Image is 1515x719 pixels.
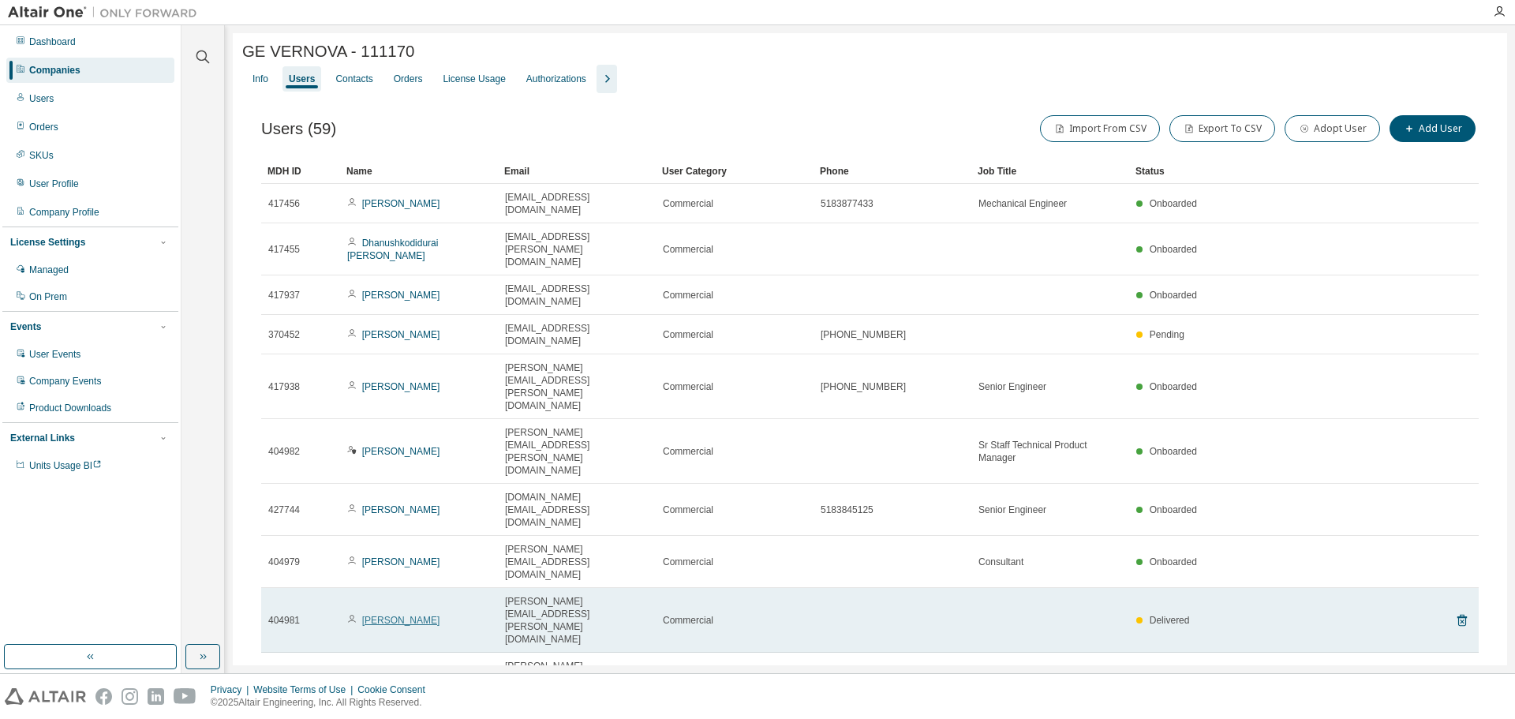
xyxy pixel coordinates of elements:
[252,73,268,85] div: Info
[505,426,649,477] span: [PERSON_NAME][EMAIL_ADDRESS][PERSON_NAME][DOMAIN_NAME]
[253,683,357,696] div: Website Terms of Use
[1150,381,1197,392] span: Onboarded
[29,92,54,105] div: Users
[663,614,713,627] span: Commercial
[10,236,85,249] div: License Settings
[1169,115,1275,142] button: Export To CSV
[1150,446,1197,457] span: Onboarded
[5,688,86,705] img: altair_logo.svg
[267,159,334,184] div: MDH ID
[268,614,300,627] span: 404981
[505,191,649,216] span: [EMAIL_ADDRESS][DOMAIN_NAME]
[505,322,649,347] span: [EMAIL_ADDRESS][DOMAIN_NAME]
[347,238,438,261] a: Dhanushkodidurai [PERSON_NAME]
[10,432,75,444] div: External Links
[29,206,99,219] div: Company Profile
[1150,504,1197,515] span: Onboarded
[268,328,300,341] span: 370452
[504,159,649,184] div: Email
[289,73,315,85] div: Users
[362,556,440,567] a: [PERSON_NAME]
[663,328,713,341] span: Commercial
[95,688,112,705] img: facebook.svg
[148,688,164,705] img: linkedin.svg
[29,402,111,414] div: Product Downloads
[663,289,713,301] span: Commercial
[29,178,79,190] div: User Profile
[29,121,58,133] div: Orders
[978,439,1122,464] span: Sr Staff Technical Product Manager
[362,329,440,340] a: [PERSON_NAME]
[268,243,300,256] span: 417455
[505,595,649,646] span: [PERSON_NAME][EMAIL_ADDRESS][PERSON_NAME][DOMAIN_NAME]
[362,381,440,392] a: [PERSON_NAME]
[268,380,300,393] span: 417938
[29,64,80,77] div: Companies
[29,36,76,48] div: Dashboard
[1285,115,1380,142] button: Adopt User
[978,159,1123,184] div: Job Title
[268,445,300,458] span: 404982
[1150,198,1197,209] span: Onboarded
[362,446,440,457] a: [PERSON_NAME]
[10,320,41,333] div: Events
[662,159,807,184] div: User Category
[1040,115,1160,142] button: Import From CSV
[505,543,649,581] span: [PERSON_NAME][EMAIL_ADDRESS][DOMAIN_NAME]
[362,615,440,626] a: [PERSON_NAME]
[505,230,649,268] span: [EMAIL_ADDRESS][PERSON_NAME][DOMAIN_NAME]
[1150,615,1190,626] span: Delivered
[394,73,423,85] div: Orders
[29,290,67,303] div: On Prem
[122,688,138,705] img: instagram.svg
[978,380,1046,393] span: Senior Engineer
[978,556,1023,568] span: Consultant
[335,73,372,85] div: Contacts
[268,556,300,568] span: 404979
[29,149,54,162] div: SKUs
[211,683,253,696] div: Privacy
[211,696,435,710] p: © 2025 Altair Engineering, Inc. All Rights Reserved.
[357,683,434,696] div: Cookie Consent
[663,445,713,458] span: Commercial
[1135,159,1384,184] div: Status
[978,197,1067,210] span: Mechanical Engineer
[821,380,906,393] span: [PHONE_NUMBER]
[505,283,649,308] span: [EMAIL_ADDRESS][DOMAIN_NAME]
[663,380,713,393] span: Commercial
[268,197,300,210] span: 417456
[663,504,713,516] span: Commercial
[29,460,102,471] span: Units Usage BI
[663,243,713,256] span: Commercial
[29,375,101,388] div: Company Events
[526,73,586,85] div: Authorizations
[821,328,906,341] span: [PHONE_NUMBER]
[8,5,205,21] img: Altair One
[505,660,649,710] span: [PERSON_NAME][EMAIL_ADDRESS][PERSON_NAME][DOMAIN_NAME]
[261,120,336,138] span: Users (59)
[505,491,649,529] span: [DOMAIN_NAME][EMAIL_ADDRESS][DOMAIN_NAME]
[268,289,300,301] span: 417937
[1150,329,1184,340] span: Pending
[663,197,713,210] span: Commercial
[362,504,440,515] a: [PERSON_NAME]
[362,198,440,209] a: [PERSON_NAME]
[362,290,440,301] a: [PERSON_NAME]
[821,504,873,516] span: 5183845125
[29,264,69,276] div: Managed
[242,43,414,61] span: GE VERNOVA - 111170
[443,73,505,85] div: License Usage
[268,504,300,516] span: 427744
[174,688,196,705] img: youtube.svg
[820,159,965,184] div: Phone
[1390,115,1476,142] button: Add User
[505,361,649,412] span: [PERSON_NAME][EMAIL_ADDRESS][PERSON_NAME][DOMAIN_NAME]
[663,556,713,568] span: Commercial
[821,197,873,210] span: 5183877433
[1150,244,1197,255] span: Onboarded
[1150,290,1197,301] span: Onboarded
[29,348,80,361] div: User Events
[978,504,1046,516] span: Senior Engineer
[1150,556,1197,567] span: Onboarded
[346,159,492,184] div: Name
